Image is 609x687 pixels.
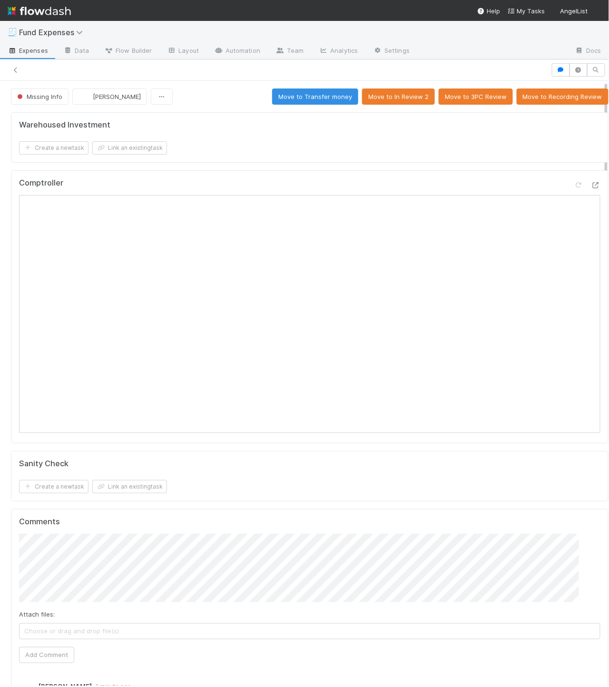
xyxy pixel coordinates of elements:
a: Settings [365,44,417,59]
span: Fund Expenses [19,28,88,37]
img: logo-inverted-e16ddd16eac7371096b0.svg [8,3,71,19]
button: Link an existingtask [92,480,167,493]
button: Add Comment [19,647,74,663]
span: Flow Builder [104,46,152,55]
button: Missing Info [11,88,69,105]
span: Expenses [8,46,48,55]
button: Move to Transfer money [272,88,358,105]
a: Analytics [311,44,365,59]
button: [PERSON_NAME] [72,88,147,105]
a: Docs [568,44,609,59]
a: Layout [159,44,206,59]
button: Move to 3PC Review [439,88,513,105]
span: My Tasks [508,7,545,15]
h5: Sanity Check [19,459,69,469]
a: Team [268,44,311,59]
span: 🧾 [8,28,17,36]
h5: Warehoused Investment [19,120,110,130]
a: Flow Builder [97,44,159,59]
span: Missing Info [15,93,62,100]
a: Data [56,44,97,59]
a: Automation [206,44,268,59]
a: My Tasks [508,6,545,16]
h5: Comptroller [19,178,63,188]
button: Move to In Review 2 [362,88,435,105]
button: Move to Recording Review [517,88,609,105]
img: avatar_93b89fca-d03a-423a-b274-3dd03f0a621f.png [80,92,90,101]
h5: Comments [19,517,600,527]
label: Attach files: [19,610,55,619]
span: [PERSON_NAME] [93,93,141,100]
span: AngelList [560,7,588,15]
span: Choose or drag and drop file(s) [20,624,600,639]
button: Create a newtask [19,141,88,155]
button: Create a newtask [19,480,88,493]
button: Link an existingtask [92,141,167,155]
div: Help [477,6,500,16]
img: avatar_93b89fca-d03a-423a-b274-3dd03f0a621f.png [592,7,601,16]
